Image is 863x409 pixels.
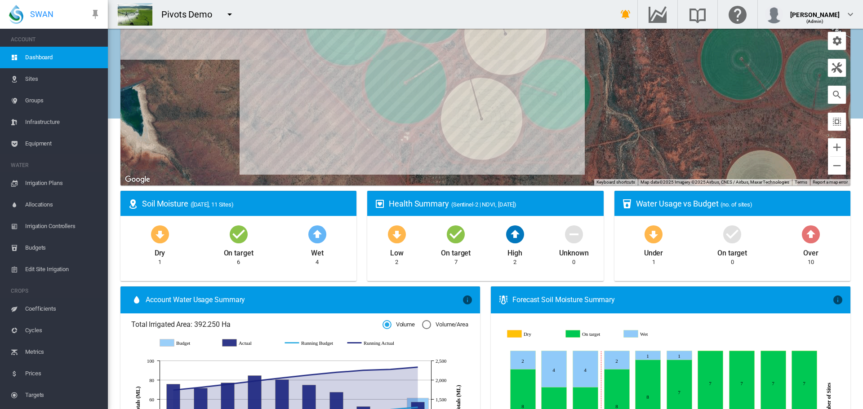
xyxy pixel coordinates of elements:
[445,223,467,245] md-icon: icon-checkbox-marked-circle
[146,295,462,305] span: Account Water Usage Summary
[155,245,165,258] div: Dry
[226,382,229,386] circle: Running Actual Jul 20 1,892.61
[641,180,789,185] span: Map data ©2025 Imagery ©2025 Airbus, CNES / Airbus, Maxar Technologies
[541,351,566,387] g: Wet Sep 06, 2025 4
[237,258,240,266] div: 6
[504,223,526,245] md-icon: icon-arrow-up-bold-circle
[123,174,152,185] img: Google
[800,223,822,245] md-icon: icon-arrow-up-bold-circle
[416,405,419,409] circle: Running Budget Sep 7 1,302.88
[25,384,101,406] span: Targets
[624,330,675,338] g: Wet
[813,180,848,185] a: Report a map error
[617,5,635,23] button: icon-bell-ring
[416,365,419,369] circle: Running Actual Sep 7 2,334.39
[307,373,311,377] circle: Running Actual Aug 10 2,133.08
[832,116,842,127] md-icon: icon-select-all
[436,378,447,383] tspan: 2,000
[334,370,338,374] circle: Running Actual Aug 17 2,200.66
[721,201,752,208] span: (no. of sites)
[845,9,856,20] md-icon: icon-chevron-down
[832,89,842,100] md-icon: icon-magnify
[228,223,249,245] md-icon: icon-checkbox-marked-circle
[149,378,154,383] tspan: 80
[498,295,509,305] md-icon: icon-thermometer-lines
[149,397,154,402] tspan: 60
[25,47,101,68] span: Dashboard
[117,3,152,26] img: DwraFM8HQLsLAAAAAElFTkSuQmCC
[828,138,846,156] button: Zoom in
[422,321,468,329] md-radio-button: Volume/Area
[149,223,171,245] md-icon: icon-arrow-down-bold-circle
[11,32,101,47] span: ACCOUNT
[620,9,631,20] md-icon: icon-bell-ring
[191,201,234,208] span: ([DATE], 11 Sites)
[361,368,365,372] circle: Running Actual Aug 24 2,253.33
[142,198,349,209] div: Soil Moisture
[510,351,535,369] g: Wet Sep 05, 2025 2
[25,320,101,341] span: Cycles
[828,86,846,104] button: icon-magnify
[280,376,284,379] circle: Running Actual Aug 3 2,058.04
[25,259,101,280] span: Edit Site Irrigation
[311,245,324,258] div: Wet
[828,113,846,131] button: icon-select-all
[285,339,338,347] g: Running Budget
[647,9,668,20] md-icon: Go to the Data Hub
[25,215,101,237] span: Irrigation Controllers
[161,8,220,21] div: Pivots Demo
[808,258,814,266] div: 10
[832,295,843,305] md-icon: icon-information
[462,295,473,305] md-icon: icon-information
[717,245,747,258] div: On target
[25,194,101,215] span: Allocations
[9,5,23,24] img: SWAN-Landscape-Logo-Colour-drop.png
[721,223,743,245] md-icon: icon-checkbox-marked-circle
[25,90,101,111] span: Groups
[123,174,152,185] a: Open this area in Google Maps (opens a new window)
[11,284,101,298] span: CROPS
[559,245,588,258] div: Unknown
[30,9,53,20] span: SWAN
[828,157,846,175] button: Zoom out
[636,198,843,209] div: Water Usage vs Budget
[652,258,655,266] div: 1
[622,198,632,209] md-icon: icon-cup-water
[11,158,101,172] span: WATER
[604,351,629,369] g: Wet Sep 08, 2025 2
[731,258,734,266] div: 0
[395,258,398,266] div: 2
[388,367,392,371] circle: Running Actual Aug 31 2,276.76
[507,330,559,338] g: Dry
[667,351,692,360] g: Wet Sep 10, 2025 1
[224,9,235,20] md-icon: icon-menu-down
[573,351,598,387] g: Wet Sep 07, 2025 4
[507,245,522,258] div: High
[451,201,516,208] span: (Sentinel-2 | NDVI, [DATE])
[347,339,401,347] g: Running Actual
[199,385,202,389] circle: Running Actual Jul 13 1,815.2
[566,330,617,338] g: On target
[635,351,660,360] g: Wet Sep 09, 2025 1
[727,9,748,20] md-icon: Click here for help
[160,339,214,347] g: Budget
[25,172,101,194] span: Irrigation Plans
[436,397,447,402] tspan: 1,500
[795,180,807,185] a: Terms
[131,295,142,305] md-icon: icon-water
[307,223,328,245] md-icon: icon-arrow-up-bold-circle
[806,19,824,24] span: (Admin)
[25,298,101,320] span: Coefficients
[316,258,319,266] div: 4
[128,198,138,209] md-icon: icon-map-marker-radius
[389,198,596,209] div: Health Summary
[158,258,161,266] div: 1
[25,111,101,133] span: Infrastructure
[572,258,575,266] div: 0
[513,258,516,266] div: 2
[687,9,708,20] md-icon: Search the knowledge base
[25,237,101,259] span: Budgets
[25,341,101,363] span: Metrics
[171,388,175,391] circle: Running Actual Jul 6 1,743.27
[383,321,415,329] md-radio-button: Volume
